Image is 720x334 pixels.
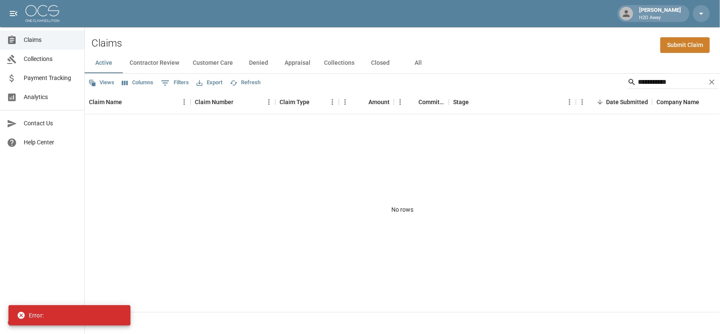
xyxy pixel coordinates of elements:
[123,53,186,73] button: Contractor Review
[24,74,78,83] span: Payment Tracking
[191,90,275,114] div: Claim Number
[636,6,684,21] div: [PERSON_NAME]
[122,96,134,108] button: Sort
[326,96,339,108] button: Menu
[280,90,310,114] div: Claim Type
[361,53,399,73] button: Closed
[317,53,361,73] button: Collections
[85,90,191,114] div: Claim Name
[449,90,576,114] div: Stage
[339,90,394,114] div: Amount
[186,53,240,73] button: Customer Care
[399,53,438,73] button: All
[368,90,390,114] div: Amount
[576,90,652,114] div: Date Submitted
[656,90,699,114] div: Company Name
[159,76,191,90] button: Show filters
[24,36,78,44] span: Claims
[660,37,710,53] a: Submit Claim
[233,96,245,108] button: Sort
[394,90,449,114] div: Committed Amount
[563,96,576,108] button: Menu
[85,53,123,73] button: Active
[25,5,59,22] img: ocs-logo-white-transparent.png
[310,96,321,108] button: Sort
[628,75,718,91] div: Search
[24,93,78,102] span: Analytics
[24,138,78,147] span: Help Center
[5,5,22,22] button: open drawer
[120,76,155,89] button: Select columns
[8,318,77,327] div: © 2025 One Claim Solution
[357,96,368,108] button: Sort
[178,96,191,108] button: Menu
[24,55,78,63] span: Collections
[195,90,233,114] div: Claim Number
[194,76,224,89] button: Export
[639,14,681,22] p: H2O Away
[339,96,352,108] button: Menu
[706,76,718,88] button: Clear
[394,96,407,108] button: Menu
[86,76,116,89] button: Views
[278,53,317,73] button: Appraisal
[17,308,44,323] div: Error:
[699,96,711,108] button: Sort
[469,96,481,108] button: Sort
[263,96,275,108] button: Menu
[594,96,606,108] button: Sort
[275,90,339,114] div: Claim Type
[89,90,122,114] div: Claim Name
[576,96,589,108] button: Menu
[240,53,278,73] button: Denied
[24,119,78,128] span: Contact Us
[606,90,648,114] div: Date Submitted
[418,90,445,114] div: Committed Amount
[407,96,418,108] button: Sort
[85,53,720,73] div: dynamic tabs
[228,76,263,89] button: Refresh
[453,90,469,114] div: Stage
[91,37,122,50] h2: Claims
[85,114,720,305] div: No rows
